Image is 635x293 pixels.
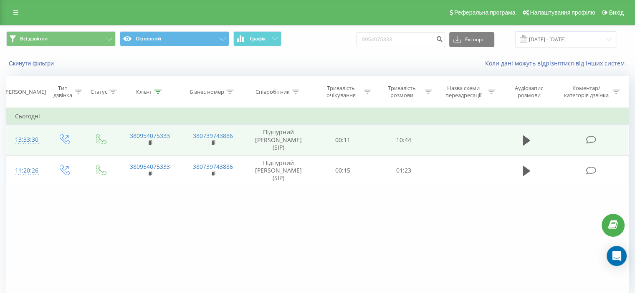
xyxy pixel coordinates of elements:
[91,88,107,95] div: Статус
[15,132,37,148] div: 13:33:30
[130,132,170,140] a: 380954075333
[130,163,170,170] a: 380954075333
[245,155,313,186] td: Підпурний [PERSON_NAME] (SIP)
[607,246,627,266] div: Open Intercom Messenger
[485,59,629,67] a: Коли дані можуть відрізнятися вiд інших систем
[562,85,610,99] div: Коментар/категорія дзвінка
[136,88,152,95] div: Клієнт
[454,9,516,16] span: Реферальна програма
[609,9,624,16] span: Вихід
[53,85,72,99] div: Тип дзвінка
[256,88,290,95] div: Співробітник
[20,35,48,42] span: Всі дзвінки
[120,31,229,46] button: Основний
[6,60,58,67] button: Скинути фільтри
[373,125,434,155] td: 10:44
[193,163,233,170] a: 380739743886
[193,132,233,140] a: 380739743886
[357,32,445,47] input: Пошук за номером
[313,125,373,155] td: 00:11
[320,85,362,99] div: Тривалість очікування
[505,85,554,99] div: Аудіозапис розмови
[4,88,46,95] div: [PERSON_NAME]
[7,108,629,125] td: Сьогодні
[245,125,313,155] td: Підпурний [PERSON_NAME] (SIP)
[442,85,486,99] div: Назва схеми переадресації
[530,9,595,16] span: Налаштування профілю
[449,32,494,47] button: Експорт
[250,36,266,42] span: Графік
[15,163,37,179] div: 11:20:26
[233,31,281,46] button: Графік
[6,31,116,46] button: Всі дзвінки
[381,85,422,99] div: Тривалість розмови
[313,155,373,186] td: 00:15
[373,155,434,186] td: 01:23
[190,88,224,95] div: Бізнес номер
